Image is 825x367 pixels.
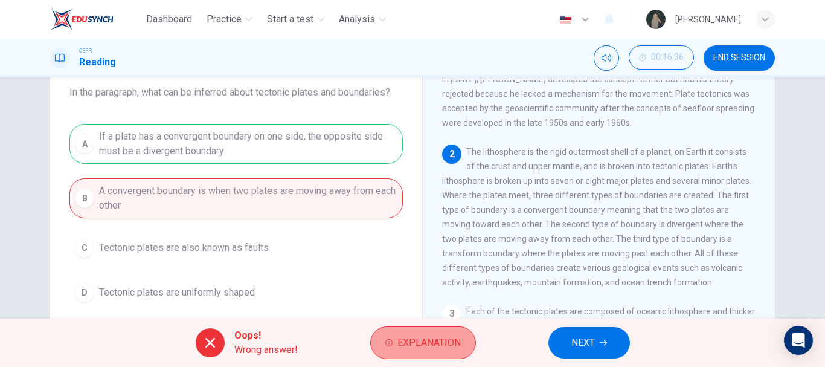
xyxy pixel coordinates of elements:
button: 00:16:36 [629,45,694,70]
span: Oops! [234,328,298,343]
button: Explanation [370,326,476,359]
span: END SESSION [713,53,765,63]
button: NEXT [548,327,630,359]
div: Hide [629,45,694,71]
span: Start a test [267,12,313,27]
span: In the paragraph, what can be inferred about tectonic plates and boundaries? [69,85,403,100]
span: Wrong answer! [234,343,298,357]
button: Dashboard [141,8,197,30]
div: [PERSON_NAME] [675,12,741,27]
div: 2 [442,145,461,164]
span: Explanation [397,334,461,351]
div: 3 [442,304,461,323]
div: Mute [594,45,619,71]
h1: Reading [79,55,116,70]
button: Analysis [334,8,391,30]
div: Open Intercom Messenger [784,326,813,355]
a: EduSynch logo [50,7,141,31]
span: The lithosphere is the rigid outermost shell of a planet, on Earth it consists of the crust and u... [442,147,751,287]
button: Practice [202,8,257,30]
button: END SESSION [704,45,775,71]
img: en [558,15,573,24]
span: 00:16:36 [651,53,684,62]
button: Start a test [262,8,329,30]
img: EduSynch logo [50,7,114,31]
span: Analysis [339,12,375,27]
span: NEXT [571,334,595,351]
span: Practice [207,12,242,27]
span: CEFR [79,47,92,55]
img: Profile picture [646,10,666,29]
span: Dashboard [146,12,192,27]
